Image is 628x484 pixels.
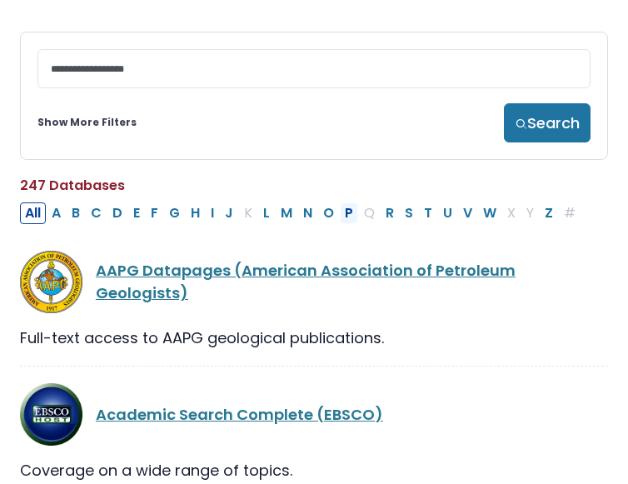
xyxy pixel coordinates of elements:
[400,202,418,224] button: Filter Results S
[340,202,358,224] button: Filter Results P
[20,327,608,349] div: Full-text access to AAPG geological publications.
[107,202,127,224] button: Filter Results D
[20,202,582,222] div: Alpha-list to filter by first letter of database name
[220,202,238,224] button: Filter Results J
[276,202,297,224] button: Filter Results M
[419,202,437,224] button: Filter Results T
[47,202,66,224] button: Filter Results A
[381,202,399,224] button: Filter Results R
[258,202,275,224] button: Filter Results L
[438,202,457,224] button: Filter Results U
[186,202,205,224] button: Filter Results H
[128,202,145,224] button: Filter Results E
[146,202,163,224] button: Filter Results F
[20,176,125,195] span: 247 Databases
[96,260,516,303] a: AAPG Datapages (American Association of Petroleum Geologists)
[206,202,219,224] button: Filter Results I
[86,202,107,224] button: Filter Results C
[37,115,137,130] a: Show More Filters
[298,202,317,224] button: Filter Results N
[20,202,46,224] button: All
[67,202,85,224] button: Filter Results B
[37,49,591,88] input: Search database by title or keyword
[478,202,501,224] button: Filter Results W
[20,459,608,482] div: Coverage on a wide range of topics.
[540,202,558,224] button: Filter Results Z
[164,202,185,224] button: Filter Results G
[458,202,477,224] button: Filter Results V
[96,404,383,425] a: Academic Search Complete (EBSCO)
[504,103,591,142] button: Search
[318,202,339,224] button: Filter Results O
